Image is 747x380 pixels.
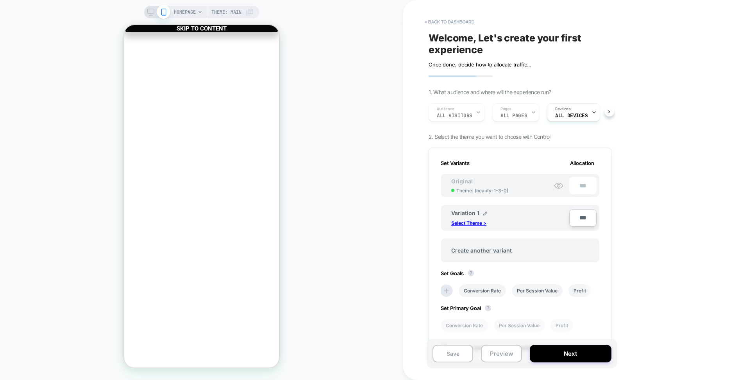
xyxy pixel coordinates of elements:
button: ? [485,305,491,311]
button: Next [530,345,611,362]
span: ALL DEVICES [555,113,588,118]
li: Profit [568,284,591,297]
span: Set Goals [441,270,478,276]
span: Set Primary Goal [441,305,495,311]
button: Save [432,345,473,362]
span: HOMEPAGE [174,6,196,18]
span: Variation 1 [451,210,479,216]
button: ? [468,270,474,276]
li: Profit [550,319,573,332]
span: Original [443,178,481,185]
button: Preview [481,345,522,362]
button: < back to dashboard [421,16,478,28]
span: 1. What audience and where will the experience run? [429,89,551,95]
span: Create another variant [443,241,520,260]
span: 2. Select the theme you want to choose with Control [429,133,550,140]
span: Theme: ( beauty-1-3-0 ) [456,188,508,194]
li: Per Session Value [512,284,563,297]
span: Set Variants [441,160,470,166]
span: Theme: MAIN [211,6,241,18]
img: edit [483,212,487,215]
p: Select Theme > [451,220,486,226]
li: Per Session Value [494,319,545,332]
span: Allocation [570,160,594,166]
li: Conversion Rate [441,319,488,332]
span: Devices [555,106,570,112]
li: Conversion Rate [459,284,506,297]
